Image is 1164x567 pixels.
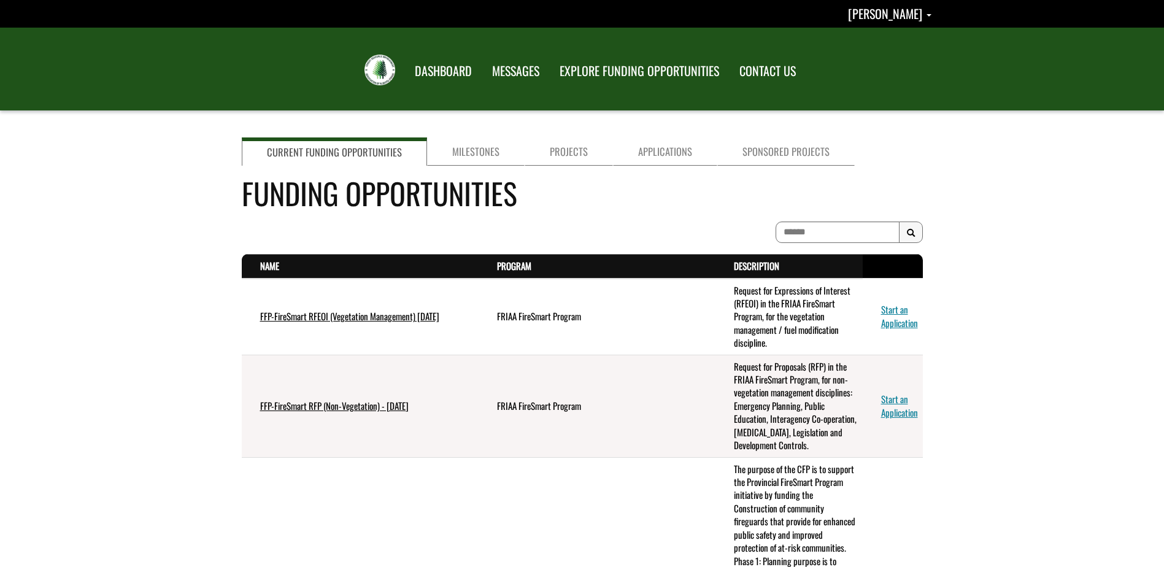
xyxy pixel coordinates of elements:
a: Nicole Marburg [848,4,931,23]
a: Program [497,259,531,272]
span: [PERSON_NAME] [848,4,922,23]
a: Start an Application [881,392,918,418]
button: Search Results [899,222,923,244]
td: FRIAA FireSmart Program [479,279,715,355]
td: Request for Proposals (RFP) in the FRIAA FireSmart Program, for non-vegetation management discipl... [715,355,863,457]
a: DASHBOARD [406,56,481,87]
a: Description [734,259,779,272]
a: FFP-FireSmart RFP (Non-Vegetation) - [DATE] [260,399,409,412]
a: Current Funding Opportunities [242,137,427,166]
a: CONTACT US [730,56,805,87]
td: FFP-FireSmart RFEOI (Vegetation Management) July 2025 [242,279,479,355]
a: Projects [525,137,613,166]
a: EXPLORE FUNDING OPPORTUNITIES [550,56,728,87]
td: Request for Expressions of Interest (RFEOI) in the FRIAA FireSmart Program, for the vegetation ma... [715,279,863,355]
a: Name [260,259,279,272]
a: Milestones [427,137,525,166]
a: MESSAGES [483,56,549,87]
a: FFP-FireSmart RFEOI (Vegetation Management) [DATE] [260,309,439,323]
a: Sponsored Projects [717,137,855,166]
img: FRIAA Submissions Portal [364,55,395,85]
td: FFP-FireSmart RFP (Non-Vegetation) - July 2025 [242,355,479,457]
td: FRIAA FireSmart Program [479,355,715,457]
a: Start an Application [881,303,918,329]
nav: Main Navigation [404,52,805,87]
h4: Funding Opportunities [242,171,923,215]
a: Applications [613,137,717,166]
